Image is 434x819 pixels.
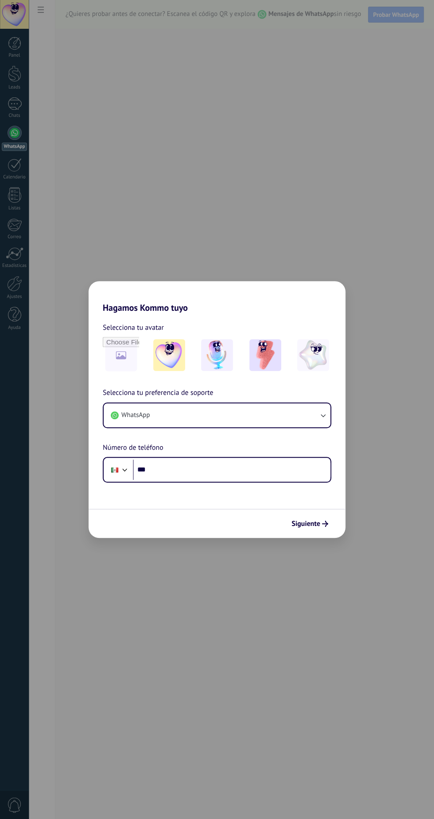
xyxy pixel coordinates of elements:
[153,339,185,371] img: -1.jpeg
[121,411,150,420] span: WhatsApp
[104,403,330,427] button: WhatsApp
[89,281,345,313] h2: Hagamos Kommo tuyo
[201,339,233,371] img: -2.jpeg
[103,322,164,333] span: Selecciona tu avatar
[297,339,329,371] img: -4.jpeg
[106,460,123,479] div: Mexico: + 52
[291,521,320,527] span: Siguiente
[287,516,332,531] button: Siguiente
[103,387,213,399] span: Selecciona tu preferencia de soporte
[103,442,163,454] span: Número de teléfono
[249,339,281,371] img: -3.jpeg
